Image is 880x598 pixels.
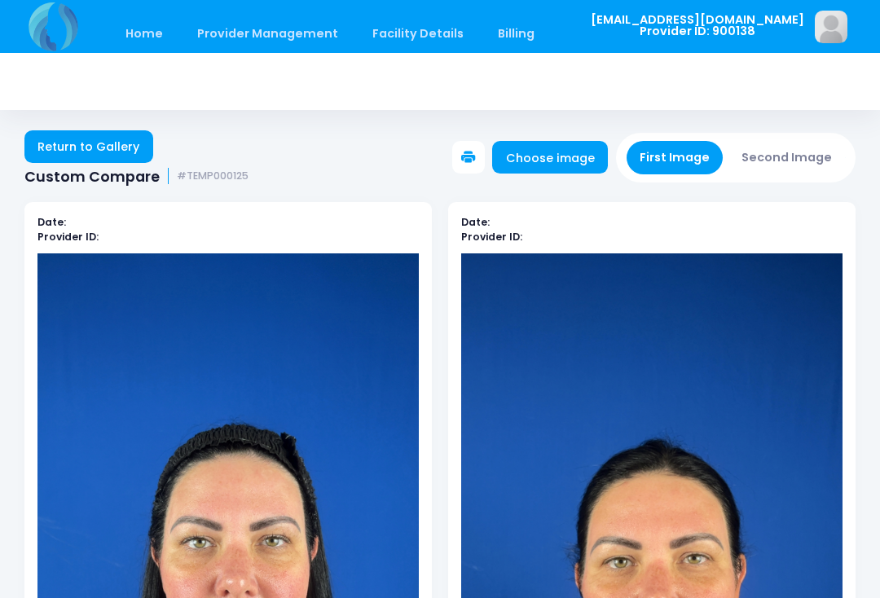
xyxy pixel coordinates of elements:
[492,141,608,174] a: Choose image
[591,14,804,37] span: [EMAIL_ADDRESS][DOMAIN_NAME] Provider ID: 900138
[815,11,847,43] img: image
[553,15,616,53] a: Staff
[357,15,480,53] a: Facility Details
[177,170,249,182] small: #TEMP000125
[24,130,153,163] a: Return to Gallery
[37,230,99,244] b: Provider ID:
[24,168,160,185] span: Custom Compare
[728,141,846,174] button: Second Image
[461,215,490,229] b: Date:
[461,230,522,244] b: Provider ID:
[181,15,354,53] a: Provider Management
[109,15,178,53] a: Home
[627,141,724,174] button: First Image
[37,215,66,229] b: Date:
[482,15,551,53] a: Billing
